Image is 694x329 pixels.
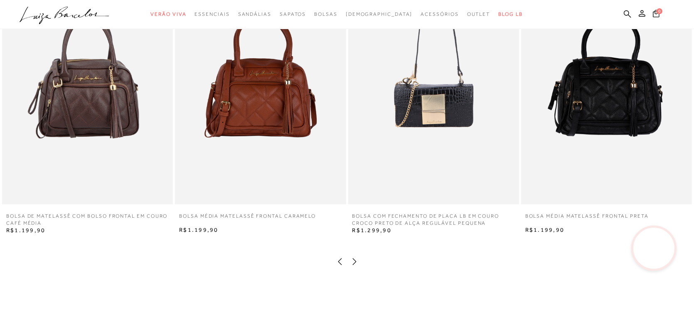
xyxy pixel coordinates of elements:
a: noSubCategoriesText [150,7,186,22]
a: BLOG LB [498,7,522,22]
span: R$1.199,90 [179,226,218,233]
a: BOLSA DE MATELASSÊ COM BOLSO FRONTAL EM COURO CAFÉ MÉDIA [2,213,173,227]
a: noSubCategoriesText [467,7,490,22]
span: 0 [657,8,662,14]
a: BOLSA MÉDIA MATELASSÊ FRONTAL CARAMELO [175,213,320,226]
a: noSubCategoriesText [280,7,306,22]
a: noSubCategoriesText [421,7,459,22]
span: Essenciais [194,11,229,17]
span: Sandálias [238,11,271,17]
span: R$1.299,90 [352,227,391,233]
a: BOLSA COM FECHAMENTO DE PLACA LB EM COURO CROCO PRETO DE ALÇA REGULÁVEL PEQUENA [348,213,519,227]
span: Outlet [467,11,490,17]
span: BLOG LB [498,11,522,17]
span: Acessórios [421,11,459,17]
a: BOLSA MÉDIA MATELASSÊ FRONTAL PRETA [521,213,653,226]
span: R$1.199,90 [525,226,564,233]
span: [DEMOGRAPHIC_DATA] [346,11,413,17]
span: Sapatos [280,11,306,17]
a: noSubCategoriesText [238,7,271,22]
span: Bolsas [314,11,337,17]
a: noSubCategoriesText [194,7,229,22]
span: Verão Viva [150,11,186,17]
a: noSubCategoriesText [314,7,337,22]
span: R$1.199,90 [6,227,45,233]
button: 0 [650,9,662,20]
a: noSubCategoriesText [346,7,413,22]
